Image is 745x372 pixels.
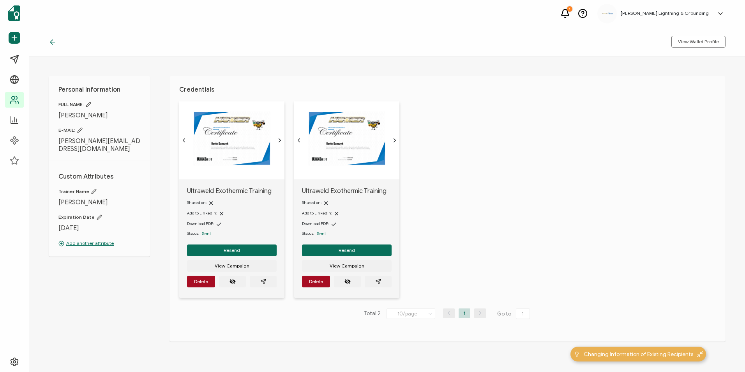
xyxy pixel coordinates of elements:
span: E-MAIL: [58,127,140,133]
span: View Wallet Profile [678,39,719,44]
span: [PERSON_NAME] [58,198,140,206]
h1: Custom Attributes [58,173,140,181]
span: Sent [317,230,326,236]
button: Resend [187,244,277,256]
p: Add another attribute [58,240,140,247]
span: Total 2 [364,308,381,319]
span: Resend [339,248,355,253]
ion-icon: paper plane outline [260,278,267,285]
span: View Campaign [215,264,249,268]
li: 1 [459,308,470,318]
button: Delete [302,276,330,287]
span: Expiration Date [58,214,140,220]
button: View Campaign [187,260,277,272]
ion-icon: eye off [344,278,351,285]
span: [DATE] [58,224,140,232]
button: Resend [302,244,392,256]
span: Ultraweld Exothermic Training [187,187,277,195]
img: minimize-icon.svg [697,351,703,357]
h5: [PERSON_NAME] Lightning & Grounding [621,11,709,16]
span: Resend [224,248,240,253]
span: [PERSON_NAME][EMAIL_ADDRESS][DOMAIN_NAME] [58,137,140,153]
span: Shared on: [187,200,207,205]
span: Download PDF: [187,221,214,226]
input: Select [387,308,435,319]
span: Delete [194,279,208,284]
span: Download PDF: [302,221,329,226]
button: View Wallet Profile [671,36,726,48]
ion-icon: eye off [230,278,236,285]
button: Delete [187,276,215,287]
img: aadcaf15-e79d-49df-9673-3fc76e3576c2.png [601,12,613,15]
ion-icon: chevron forward outline [277,137,283,143]
span: Changing Information of Existing Recipients [584,350,693,358]
span: FULL NAME: [58,101,140,108]
span: Go to [497,308,531,319]
ion-icon: chevron forward outline [392,137,398,143]
span: Delete [309,279,323,284]
ion-icon: paper plane outline [375,278,381,285]
h1: Credentials [179,86,716,94]
span: Sent [202,230,211,236]
span: Status: [302,230,314,237]
span: Shared on: [302,200,321,205]
h1: Personal Information [58,86,140,94]
span: Status: [187,230,199,237]
ion-icon: chevron back outline [296,137,302,143]
span: [PERSON_NAME] [58,112,140,119]
span: Add to LinkedIn: [187,211,217,216]
span: Add to LinkedIn: [302,211,332,216]
div: 1 [567,6,572,12]
ion-icon: chevron back outline [181,137,187,143]
span: View Campaign [330,264,364,268]
img: sertifier-logomark-colored.svg [8,5,20,21]
iframe: Chat Widget [706,335,745,372]
button: View Campaign [302,260,392,272]
span: Trainer Name [58,188,140,195]
span: Ultraweld Exothermic Training [302,187,392,195]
